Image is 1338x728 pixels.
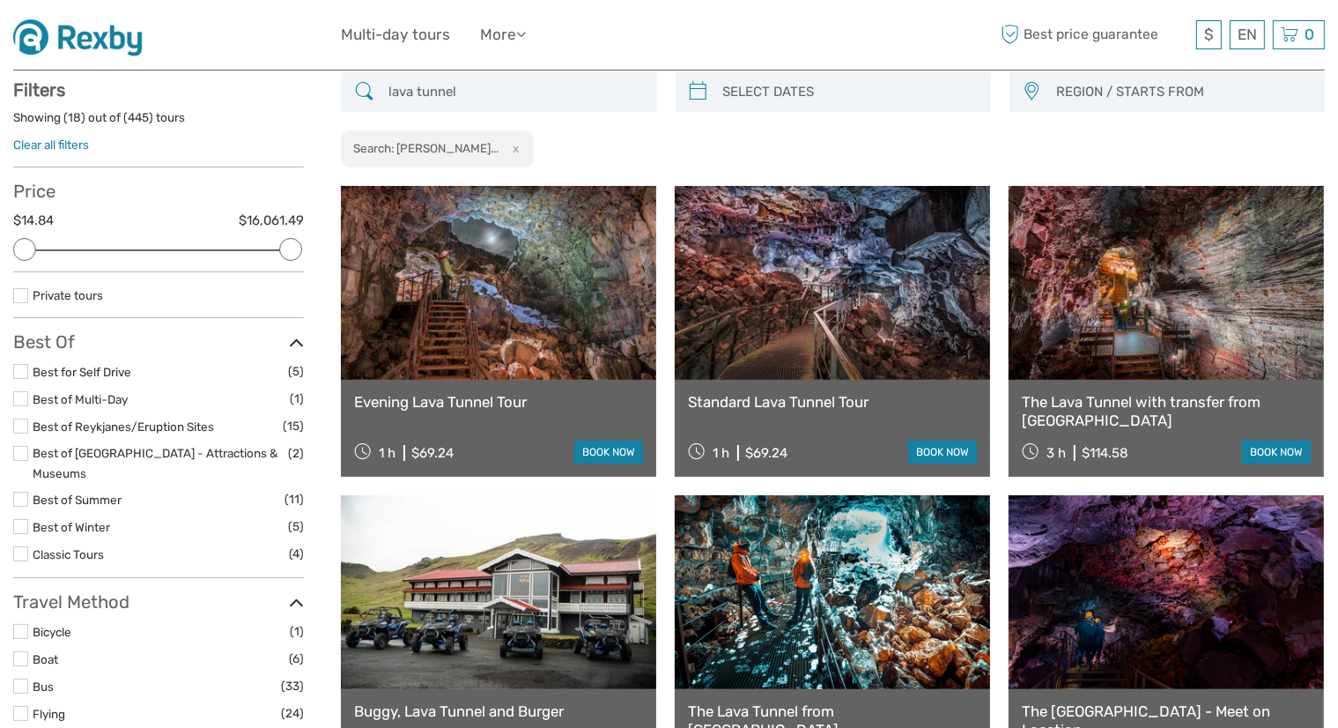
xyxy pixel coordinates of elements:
span: (5) [288,361,304,382]
span: (33) [281,676,304,696]
button: Open LiveChat chat widget [203,27,224,48]
a: Classic Tours [33,547,104,561]
span: (1) [290,621,304,642]
div: Showing ( ) out of ( ) tours [13,109,304,137]
a: Best for Self Drive [33,365,131,379]
a: Best of [GEOGRAPHIC_DATA] - Attractions & Museums [33,446,277,480]
span: (24) [281,703,304,724]
span: 0 [1302,26,1317,43]
span: (4) [289,544,304,564]
div: $114.58 [1082,445,1128,461]
a: Best of Reykjanes/Eruption Sites [33,420,214,434]
div: EN [1230,20,1265,49]
span: 3 h [1046,445,1066,461]
a: Evening Lava Tunnel Tour [354,393,643,411]
label: $16,061.49 [239,212,304,230]
h3: Price [13,181,304,202]
a: Bicycle [33,625,71,639]
a: Standard Lava Tunnel Tour [688,393,977,411]
a: Multi-day tours [341,22,450,48]
label: $14.84 [13,212,54,230]
input: SELECT DATES [716,77,982,108]
button: x [501,139,525,158]
img: 1430-dd05a757-d8ed-48de-a814-6052a4ad6914_logo_small.jpg [13,13,155,56]
strong: Filters [13,79,65,100]
span: (6) [289,649,304,669]
a: book now [908,441,977,464]
a: Private tours [33,288,103,302]
a: Buggy, Lava Tunnel and Burger [354,702,643,720]
label: 18 [68,109,81,126]
span: 1 h [713,445,729,461]
h3: Travel Method [13,591,304,613]
a: Best of Winter [33,520,110,534]
h2: Search: [PERSON_NAME]... [353,141,499,155]
span: $ [1204,26,1214,43]
button: REGION / STARTS FROM [1048,78,1316,107]
span: (1) [290,389,304,409]
a: book now [1242,441,1311,464]
a: Boat [33,652,58,666]
a: Bus [33,680,54,694]
h3: Best Of [13,331,304,353]
span: (15) [283,416,304,436]
p: We're away right now. Please check back later! [25,31,199,45]
a: Best of Multi-Day [33,392,128,406]
label: 445 [128,109,149,126]
span: (5) [288,516,304,537]
div: $69.24 [745,445,787,461]
span: (11) [285,489,304,509]
a: The Lava Tunnel with transfer from [GEOGRAPHIC_DATA] [1022,393,1311,429]
span: (2) [288,443,304,464]
a: book now [574,441,643,464]
input: SEARCH [381,77,647,108]
a: Flying [33,707,65,721]
span: Best price guarantee [997,20,1192,49]
a: Best of Summer [33,493,122,507]
div: $69.24 [411,445,454,461]
span: 1 h [379,445,395,461]
a: More [480,22,526,48]
a: Clear all filters [13,137,89,152]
